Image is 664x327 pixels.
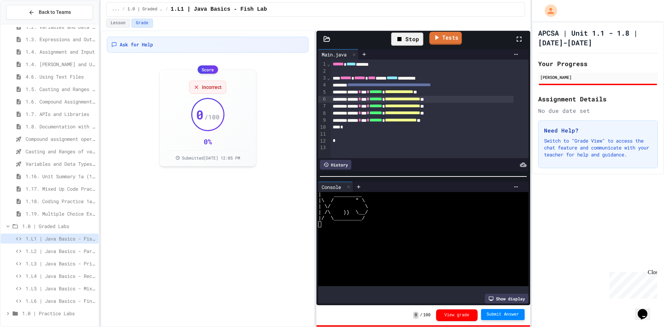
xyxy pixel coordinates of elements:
[318,131,327,138] div: 11
[318,61,327,68] div: 1
[318,210,368,216] span: | /\ )) \__/
[26,61,96,68] span: 1.4. [PERSON_NAME] and User Input
[538,28,658,47] h1: APCSA | Unit 1.1 - 1.8 | [DATE]-[DATE]
[318,198,365,204] span: |\ / " \
[327,75,330,81] span: Fold line
[544,126,652,135] h3: Need Help?
[413,312,418,319] span: 0
[318,51,350,58] div: Main.java
[537,3,559,19] div: My Account
[182,155,240,161] span: Submitted [DATE] 12:05 PM
[318,138,327,145] div: 12
[391,33,423,46] div: Stop
[26,160,96,167] span: Variables and Data Types - Quiz
[131,19,153,28] button: Grade
[197,65,218,74] div: Score
[26,135,96,143] span: Compound assignment operators - Quiz
[607,269,657,299] iframe: chat widget
[26,36,96,43] span: 1.3. Expressions and Output [New]
[202,84,222,91] span: Incorrect
[26,173,96,180] span: 1.16. Unit Summary 1a (1.1-1.6)
[3,3,48,44] div: Chat with us now!Close
[170,5,267,13] span: 1.L1 | Java Basics - Fish Lab
[22,222,96,230] span: 1.0 | Graded Labs
[165,7,168,12] span: /
[26,297,96,305] span: 1.L6 | Java Basics - Final Calculator Lab
[204,112,220,122] span: / 100
[204,137,212,146] div: 0 %
[318,182,353,192] div: Console
[540,74,656,80] div: [PERSON_NAME]
[26,110,96,118] span: 1.7. APIs and Libraries
[429,32,462,45] a: Tests
[26,285,96,292] span: 1.L5 | Java Basics - Mixed Number Lab
[112,7,120,12] span: ...
[26,198,96,205] span: 1.18. Coding Practice 1a (1.1-1.6)
[26,123,96,130] span: 1.8. Documentation with Comments and Preconditions
[544,137,652,158] p: Switch to "Grade View" to access the chat feature and communicate with your teacher for help and ...
[318,110,327,117] div: 8
[122,7,124,12] span: /
[26,148,96,155] span: Casting and Ranges of variables - Quiz
[320,160,351,170] div: History
[423,312,431,318] span: 100
[318,89,327,96] div: 5
[436,309,478,321] button: View grade
[318,192,362,198] span: | _________
[26,260,96,267] span: 1.L3 | Java Basics - Printing Code Lab
[120,41,153,48] span: Ask for Help
[26,210,96,217] span: 1.19. Multiple Choice Exercises for Unit 1a (1.1-1.6)
[538,94,658,104] h2: Assignment Details
[318,103,327,110] div: 7
[26,23,96,30] span: 1.2. Variables and Data Types
[487,312,519,317] span: Submit Answer
[22,310,96,317] span: 1.0 | Practice Labs
[318,144,327,151] div: 13
[6,5,93,20] button: Back to Teams
[318,96,327,103] div: 6
[318,183,344,191] div: Console
[26,98,96,105] span: 1.6. Compound Assignment Operators
[26,48,96,55] span: 1.4. Assignment and Input
[106,19,130,28] button: Lesson
[481,309,525,320] button: Submit Answer
[318,117,327,124] div: 9
[318,204,368,210] span: | \/ \
[318,75,327,82] div: 3
[485,294,528,303] div: Show display
[26,235,96,242] span: 1.L1 | Java Basics - Fish Lab
[318,68,327,75] div: 2
[196,108,204,121] span: 0
[318,124,327,131] div: 10
[318,82,327,89] div: 4
[26,272,96,280] span: 1.L4 | Java Basics - Rectangle Lab
[39,9,71,16] span: Back to Teams
[318,49,359,60] div: Main.java
[26,73,96,80] span: 4.6. Using Text Files
[538,59,658,69] h2: Your Progress
[26,247,96,255] span: 1.L2 | Java Basics - Paragraphs Lab
[538,107,658,115] div: No due date set
[635,299,657,320] iframe: chat widget
[26,85,96,93] span: 1.5. Casting and Ranges of Values
[327,61,330,67] span: Fold line
[26,185,96,192] span: 1.17. Mixed Up Code Practice 1.1-1.6
[420,312,422,318] span: /
[318,216,365,221] span: |/ \_________/
[128,7,163,12] span: 1.0 | Graded Labs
